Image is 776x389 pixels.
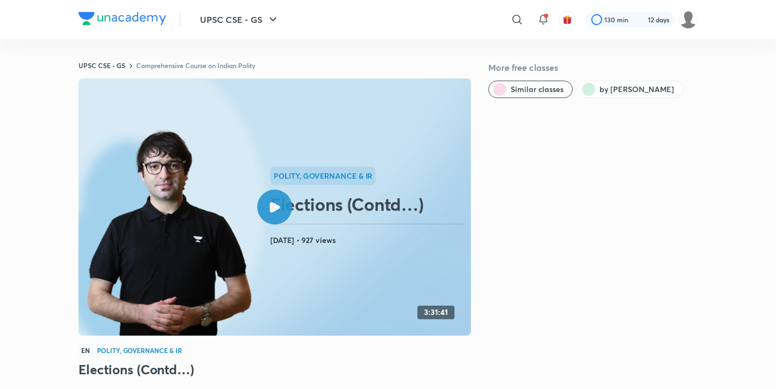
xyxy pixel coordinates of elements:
img: avatar [562,15,572,25]
a: Company Logo [78,12,166,28]
h4: [DATE] • 927 views [270,233,466,247]
a: UPSC CSE - GS [78,61,125,70]
button: avatar [559,11,576,28]
h4: 3:31:41 [424,308,448,317]
span: by Sarmad Mehraj [599,84,674,95]
button: by Sarmad Mehraj [577,81,683,98]
h2: Elections (Contd…) [270,193,466,215]
span: Similar classes [511,84,563,95]
img: Celina Chingmuan [679,10,698,29]
h5: More free classes [488,61,698,74]
img: streak [635,14,646,25]
img: Company Logo [78,12,166,25]
button: UPSC CSE - GS [193,9,286,31]
h3: Elections (Contd…) [78,361,471,378]
a: Comprehensive Course on Indian Polity [136,61,255,70]
h4: Polity, Governance & IR [97,347,182,354]
span: EN [78,344,93,356]
button: Similar classes [488,81,573,98]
